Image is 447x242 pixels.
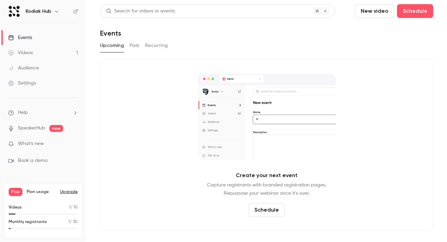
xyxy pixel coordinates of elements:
button: Upcoming [100,40,124,51]
button: Recurring [145,40,168,51]
div: Videos [8,49,33,56]
span: 1 [68,220,70,224]
button: Upgrade [60,189,78,195]
div: Search for videos or events [106,8,175,15]
li: help-dropdown-opener [8,109,78,116]
h1: Events [100,29,121,37]
p: Videos [9,204,22,211]
button: Schedule [249,203,285,217]
p: Capture registrants with branded registration pages. Repurpose your webinar once it's over. [207,181,326,197]
img: Kodiak Hub [9,6,20,17]
a: SpeakerHub [18,125,45,132]
span: What's new [18,140,44,147]
div: Settings [8,80,36,87]
span: Free [9,188,22,196]
span: 1 [69,205,70,210]
p: Monthly registrants [9,219,47,225]
button: Past [129,40,139,51]
h6: Kodiak Hub [26,8,51,15]
div: Audience [8,65,39,71]
span: new [49,125,63,132]
p: / 30 [68,219,78,225]
iframe: Noticeable Trigger [70,141,78,147]
span: Help [18,109,28,116]
p: Create your next event [236,171,298,180]
span: Book a demo [18,157,48,164]
span: Plan usage [27,189,56,195]
button: Schedule [397,4,433,18]
button: New video [355,4,394,18]
p: / 10 [69,204,78,211]
div: Events [8,34,32,41]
